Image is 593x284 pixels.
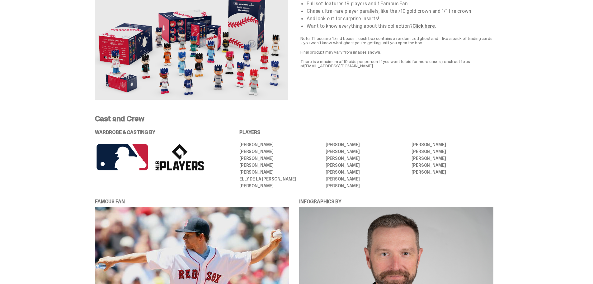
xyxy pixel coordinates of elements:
p: WARDROBE & CASTING BY [95,130,222,135]
li: [PERSON_NAME] [239,184,321,188]
li: [PERSON_NAME] [326,184,407,188]
p: FAMOUS FAN [95,199,289,204]
li: [PERSON_NAME] [239,142,321,147]
li: [PERSON_NAME] [326,149,407,154]
li: [PERSON_NAME] [326,170,407,174]
li: Full set features 19 players and 1 Famous Fan [307,1,493,6]
a: Click here [412,23,435,29]
li: [PERSON_NAME] [239,156,321,161]
li: [PERSON_NAME] [326,163,407,167]
li: [PERSON_NAME] [326,177,407,181]
p: There is a maximum of 10 bids per person. If you want to bid for more cases, reach out to us at . [300,59,493,68]
li: Elly De La [PERSON_NAME] [239,177,321,181]
p: Cast and Crew [95,115,493,123]
li: Chase ultra-rare player parallels, like the /10 gold crown and 1/1 fire crown [307,9,493,14]
p: Final product may vary from images shown. [300,50,493,54]
li: [PERSON_NAME] [412,149,493,154]
li: [PERSON_NAME] [239,163,321,167]
li: [PERSON_NAME] [412,156,493,161]
p: Note: These are "blind boxes”: each box contains a randomized ghost and - like a pack of trading ... [300,36,493,45]
li: [PERSON_NAME] [412,170,493,174]
li: [PERSON_NAME] [239,170,321,174]
li: [PERSON_NAME] [412,163,493,167]
li: Want to know everything about this collection? . [307,24,493,29]
li: And look out for surprise inserts! [307,16,493,21]
img: MLB%20logos.png [95,142,204,172]
li: [PERSON_NAME] [412,142,493,147]
li: [PERSON_NAME] [239,149,321,154]
p: PLAYERS [239,130,493,135]
li: [PERSON_NAME] [326,142,407,147]
a: [EMAIL_ADDRESS][DOMAIN_NAME] [304,63,373,69]
li: [PERSON_NAME] [326,156,407,161]
p: INFOGRAPHICS BY [299,199,493,204]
